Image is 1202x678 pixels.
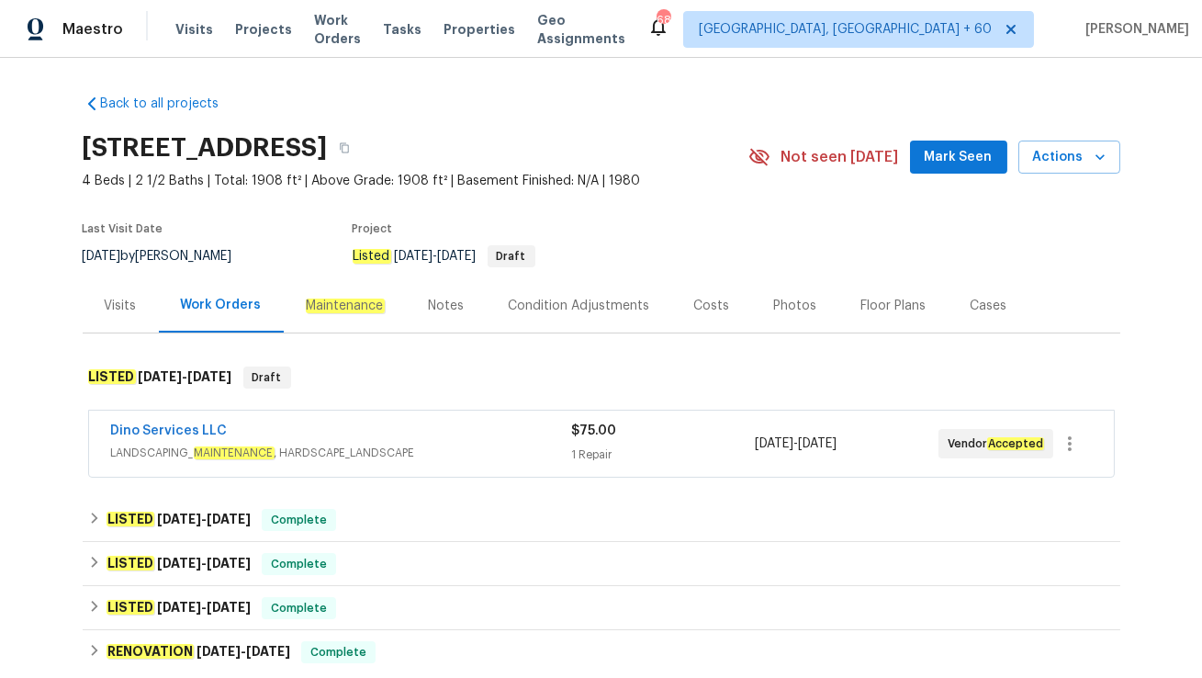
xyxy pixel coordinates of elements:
[83,630,1120,674] div: RENOVATION [DATE]-[DATE]Complete
[1033,146,1106,169] span: Actions
[188,370,232,383] span: [DATE]
[107,512,154,526] em: LISTED
[861,297,927,315] div: Floor Plans
[395,250,477,263] span: -
[175,20,213,39] span: Visits
[246,645,290,658] span: [DATE]
[207,513,251,525] span: [DATE]
[245,368,289,387] span: Draft
[755,435,837,453] span: -
[755,437,793,450] span: [DATE]
[83,172,748,190] span: 4 Beds | 2 1/2 Baths | Total: 1908 ft² | Above Grade: 1908 ft² | Basement Finished: N/A | 1980
[395,250,433,263] span: [DATE]
[83,586,1120,630] div: LISTED [DATE]-[DATE]Complete
[157,601,251,614] span: -
[781,148,899,166] span: Not seen [DATE]
[139,370,183,383] span: [DATE]
[1018,141,1120,175] button: Actions
[306,299,385,313] em: Maintenance
[111,444,571,462] span: LANDSCAPING_ , HARDSCAPE_LANDSCAPE
[83,223,163,234] span: Last Visit Date
[139,370,232,383] span: -
[328,131,361,164] button: Copy Address
[694,297,730,315] div: Costs
[107,644,194,659] em: RENOVATION
[157,557,251,570] span: -
[83,498,1120,542] div: LISTED [DATE]-[DATE]Complete
[88,369,136,384] em: LISTED
[925,146,993,169] span: Mark Seen
[197,645,241,658] span: [DATE]
[157,513,251,525] span: -
[1078,20,1189,39] span: [PERSON_NAME]
[83,95,259,113] a: Back to all projects
[429,297,465,315] div: Notes
[910,141,1007,175] button: Mark Seen
[157,557,201,570] span: [DATE]
[353,249,391,264] em: Listed
[62,20,123,39] span: Maestro
[83,348,1120,407] div: LISTED [DATE]-[DATE]Draft
[798,437,837,450] span: [DATE]
[157,513,201,525] span: [DATE]
[571,424,616,437] span: $75.00
[111,424,228,437] a: Dino Services LLC
[571,446,755,464] div: 1 Repair
[699,20,992,39] span: [GEOGRAPHIC_DATA], [GEOGRAPHIC_DATA] + 60
[537,11,625,48] span: Geo Assignments
[207,601,251,614] span: [DATE]
[194,446,275,459] em: MAINTENANCE
[83,245,254,267] div: by [PERSON_NAME]
[235,20,292,39] span: Projects
[264,599,334,617] span: Complete
[181,296,262,314] div: Work Orders
[107,600,154,615] em: LISTED
[489,251,534,262] span: Draft
[509,297,650,315] div: Condition Adjustments
[303,643,374,661] span: Complete
[314,11,361,48] span: Work Orders
[107,556,154,571] em: LISTED
[971,297,1007,315] div: Cases
[207,557,251,570] span: [DATE]
[105,297,137,315] div: Visits
[264,511,334,529] span: Complete
[264,555,334,573] span: Complete
[353,223,393,234] span: Project
[83,542,1120,586] div: LISTED [DATE]-[DATE]Complete
[438,250,477,263] span: [DATE]
[83,250,121,263] span: [DATE]
[383,23,421,36] span: Tasks
[948,435,1051,453] span: Vendor
[157,601,201,614] span: [DATE]
[197,645,290,658] span: -
[774,297,817,315] div: Photos
[83,139,328,157] h2: [STREET_ADDRESS]
[987,437,1044,450] em: Accepted
[444,20,515,39] span: Properties
[657,11,669,29] div: 684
